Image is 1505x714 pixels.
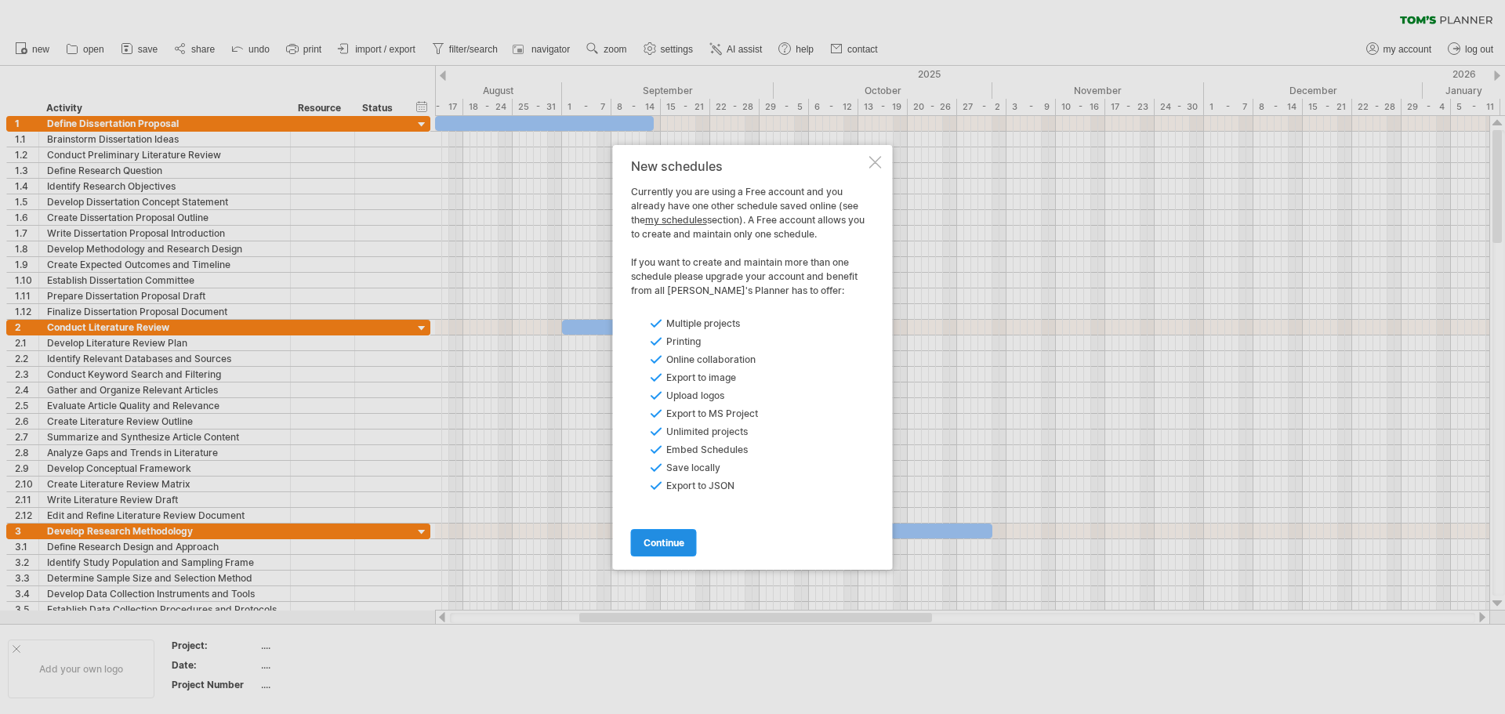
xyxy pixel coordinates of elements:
li: Export to image [651,371,811,385]
li: Export to JSON [651,479,811,493]
li: Online collaboration [651,353,811,367]
li: Unlimited projects [651,425,811,439]
div: Currently you are using a Free account and you already have one other schedule saved online (see ... [631,185,866,298]
a: my schedules [645,214,707,226]
li: Multiple projects [651,317,811,331]
li: Printing [651,335,811,349]
div: New schedules [631,159,866,173]
li: Save locally [651,461,811,475]
li: Embed Schedules [651,443,811,457]
li: Upload logos [651,389,811,403]
span: continue [644,537,684,549]
a: continue [631,529,697,556]
li: Export to MS Project [651,407,811,421]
